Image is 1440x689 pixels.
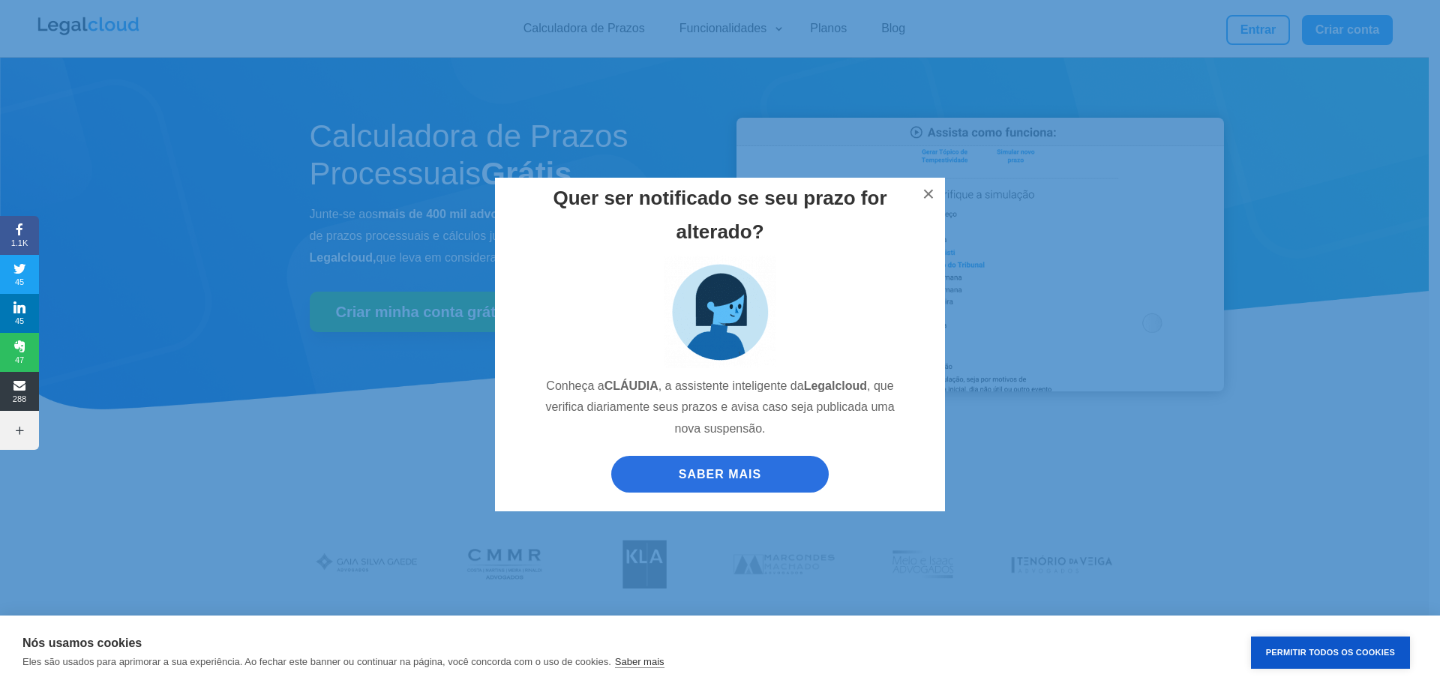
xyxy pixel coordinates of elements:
button: × [912,178,945,211]
p: Eles são usados para aprimorar a sua experiência. Ao fechar este banner ou continuar na página, v... [22,656,611,667]
h2: Quer ser notificado se seu prazo for alterado? [536,181,904,255]
a: Saber mais [615,656,664,668]
a: SABER MAIS [611,456,829,493]
strong: CLÁUDIA [604,379,658,392]
strong: Legalcloud [804,379,867,392]
p: Conheça a , a assistente inteligente da , que verifica diariamente seus prazos e avisa caso seja ... [536,376,904,452]
img: claudia_assistente [664,256,776,368]
button: Permitir Todos os Cookies [1251,637,1410,669]
strong: Nós usamos cookies [22,637,142,649]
